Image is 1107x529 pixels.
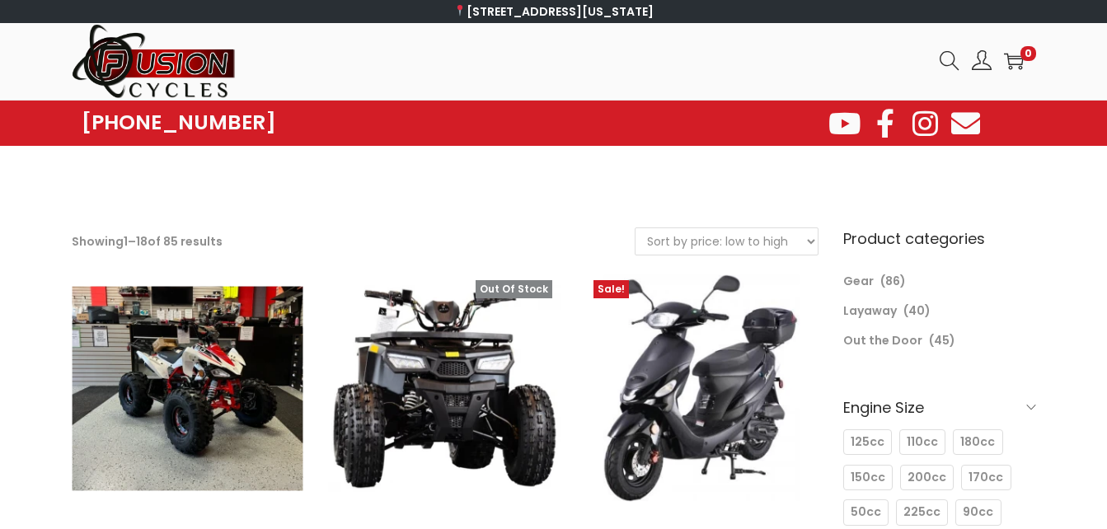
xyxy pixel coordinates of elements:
[903,503,940,521] span: 225cc
[880,273,906,289] span: (86)
[843,227,1036,250] h6: Product categories
[454,5,466,16] img: 📍
[82,111,276,134] a: [PHONE_NUMBER]
[843,273,874,289] a: Gear
[929,332,955,349] span: (45)
[72,272,304,504] img: Product image
[124,233,128,250] span: 1
[969,469,1003,486] span: 170cc
[851,433,884,451] span: 125cc
[843,332,922,349] a: Out the Door
[72,23,237,100] img: Woostify retina logo
[851,469,885,486] span: 150cc
[843,388,1036,427] h6: Engine Size
[453,3,654,20] a: [STREET_ADDRESS][US_STATE]
[72,230,223,253] p: Showing – of 85 results
[636,228,818,255] select: Shop order
[908,469,946,486] span: 200cc
[1004,51,1024,71] a: 0
[136,233,148,250] span: 18
[843,302,897,319] a: Layaway
[907,433,938,451] span: 110cc
[963,503,993,521] span: 90cc
[903,302,931,319] span: (40)
[851,503,881,521] span: 50cc
[960,433,995,451] span: 180cc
